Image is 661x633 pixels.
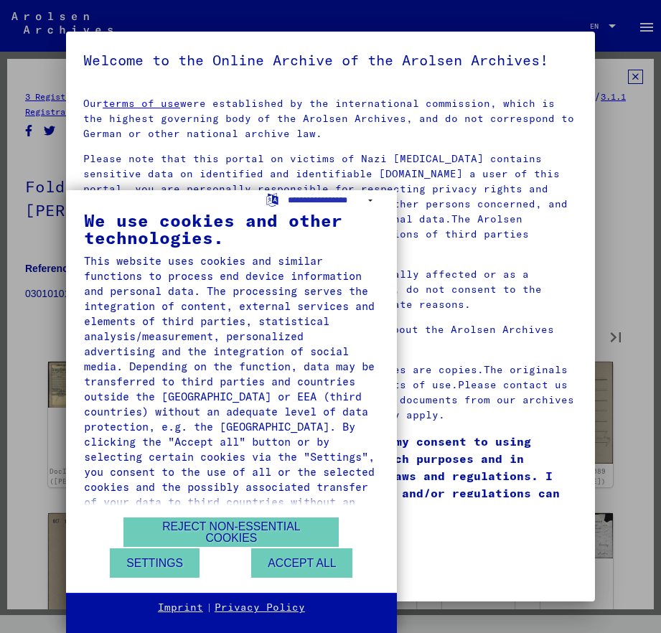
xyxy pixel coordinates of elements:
button: Accept all [251,548,352,578]
div: We use cookies and other technologies. [84,212,379,246]
div: This website uses cookies and similar functions to process end device information and personal da... [84,253,379,525]
button: Reject non-essential cookies [123,517,339,547]
button: Settings [110,548,200,578]
a: Imprint [158,601,203,615]
a: Privacy Policy [215,601,305,615]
